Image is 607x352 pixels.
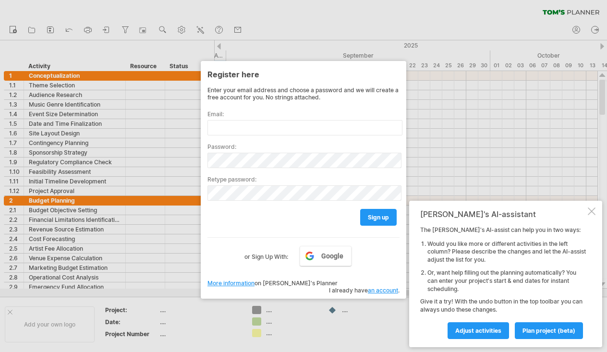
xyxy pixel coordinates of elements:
span: plan project (beta) [522,327,575,334]
label: or Sign Up With: [244,246,288,262]
label: Email: [207,110,400,118]
div: [PERSON_NAME]'s AI-assistant [420,209,586,219]
span: I already have . [329,287,400,294]
span: sign up [368,214,389,221]
div: Enter your email address and choose a password and we will create a free account for you. No stri... [207,86,400,101]
span: Adjust activities [455,327,501,334]
li: Or, want help filling out the planning automatically? You can enter your project's start & end da... [427,269,586,293]
a: plan project (beta) [515,322,583,339]
li: Would you like more or different activities in the left column? Please describe the changes and l... [427,240,586,264]
span: on [PERSON_NAME]'s Planner [207,279,338,287]
a: More information [207,279,255,287]
span: Google [321,252,343,260]
a: sign up [360,209,397,226]
a: Google [300,246,352,266]
label: Retype password: [207,176,400,183]
a: Adjust activities [448,322,509,339]
div: Register here [207,65,400,83]
label: Password: [207,143,400,150]
div: The [PERSON_NAME]'s AI-assist can help you in two ways: Give it a try! With the undo button in th... [420,226,586,339]
a: an account [368,287,398,294]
